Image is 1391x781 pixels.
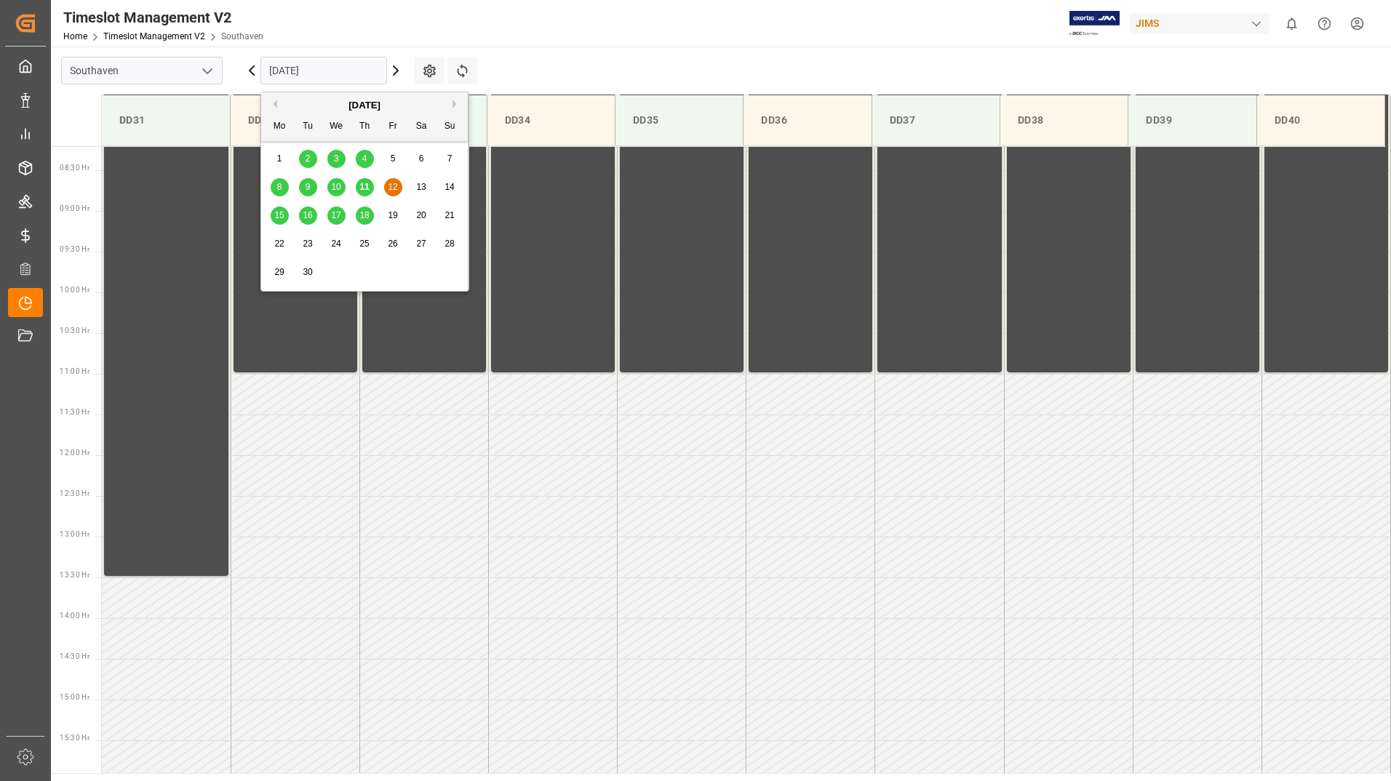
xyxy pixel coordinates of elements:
div: DD39 [1140,107,1244,134]
span: 11:30 Hr [60,408,89,416]
span: 7 [447,153,453,164]
div: DD36 [755,107,859,134]
button: Previous Month [268,100,277,108]
span: 3 [334,153,339,164]
div: DD31 [113,107,218,134]
span: 15:30 Hr [60,734,89,742]
a: Timeslot Management V2 [103,31,205,41]
span: 23 [303,239,312,249]
div: Choose Thursday, September 11th, 2025 [356,178,374,196]
button: show 0 new notifications [1275,7,1308,40]
span: 20 [416,210,426,220]
div: DD32 [242,107,346,134]
span: 14:30 Hr [60,652,89,660]
div: [DATE] [261,98,468,113]
span: 6 [419,153,424,164]
span: 9 [306,182,311,192]
div: Choose Thursday, September 4th, 2025 [356,150,374,168]
div: Choose Monday, September 29th, 2025 [271,263,289,281]
div: Choose Saturday, September 13th, 2025 [412,178,431,196]
span: 12:00 Hr [60,449,89,457]
button: JIMS [1130,9,1275,37]
div: Choose Thursday, September 25th, 2025 [356,235,374,253]
div: Choose Wednesday, September 17th, 2025 [327,207,346,225]
span: 08:30 Hr [60,164,89,172]
span: 14 [445,182,454,192]
div: Choose Tuesday, September 16th, 2025 [299,207,317,225]
div: Tu [299,118,317,136]
span: 11 [359,182,369,192]
div: Choose Sunday, September 21st, 2025 [441,207,459,225]
input: DD.MM.YYYY [260,57,387,84]
div: Choose Wednesday, September 24th, 2025 [327,235,346,253]
div: Choose Saturday, September 20th, 2025 [412,207,431,225]
div: Choose Tuesday, September 2nd, 2025 [299,150,317,168]
span: 2 [306,153,311,164]
span: 4 [362,153,367,164]
span: 29 [274,267,284,277]
div: Choose Tuesday, September 23rd, 2025 [299,235,317,253]
span: 16 [303,210,312,220]
button: Next Month [453,100,461,108]
div: Choose Monday, September 8th, 2025 [271,178,289,196]
span: 28 [445,239,454,249]
span: 13:30 Hr [60,571,89,579]
div: month 2025-09 [266,145,464,287]
div: Choose Thursday, September 18th, 2025 [356,207,374,225]
div: DD34 [499,107,603,134]
span: 26 [388,239,397,249]
div: Choose Friday, September 26th, 2025 [384,235,402,253]
span: 10:30 Hr [60,327,89,335]
span: 09:30 Hr [60,245,89,253]
span: 12:30 Hr [60,489,89,497]
div: We [327,118,346,136]
div: Choose Saturday, September 6th, 2025 [412,150,431,168]
div: Choose Saturday, September 27th, 2025 [412,235,431,253]
div: Choose Tuesday, September 30th, 2025 [299,263,317,281]
span: 21 [445,210,454,220]
span: 5 [391,153,396,164]
input: Type to search/select [61,57,223,84]
div: Choose Friday, September 5th, 2025 [384,150,402,168]
span: 30 [303,267,312,277]
span: 10:00 Hr [60,286,89,294]
div: Choose Monday, September 15th, 2025 [271,207,289,225]
span: 27 [416,239,426,249]
div: Choose Wednesday, September 3rd, 2025 [327,150,346,168]
span: 09:00 Hr [60,204,89,212]
span: 8 [277,182,282,192]
span: 15:00 Hr [60,693,89,701]
span: 18 [359,210,369,220]
div: Th [356,118,374,136]
span: 17 [331,210,340,220]
div: DD37 [884,107,988,134]
div: DD40 [1269,107,1373,134]
span: 24 [331,239,340,249]
span: 13 [416,182,426,192]
img: Exertis%20JAM%20-%20Email%20Logo.jpg_1722504956.jpg [1069,11,1120,36]
span: 14:00 Hr [60,612,89,620]
span: 12 [388,182,397,192]
div: Su [441,118,459,136]
div: JIMS [1130,13,1270,34]
div: Choose Wednesday, September 10th, 2025 [327,178,346,196]
div: Fr [384,118,402,136]
span: 11:00 Hr [60,367,89,375]
div: Mo [271,118,289,136]
span: 15 [274,210,284,220]
a: Home [63,31,87,41]
div: Timeslot Management V2 [63,7,263,28]
button: Help Center [1308,7,1341,40]
span: 22 [274,239,284,249]
div: DD38 [1012,107,1116,134]
span: 13:00 Hr [60,530,89,538]
span: 25 [359,239,369,249]
div: Choose Friday, September 12th, 2025 [384,178,402,196]
div: Choose Tuesday, September 9th, 2025 [299,178,317,196]
button: open menu [196,60,218,82]
div: Choose Sunday, September 14th, 2025 [441,178,459,196]
div: Choose Monday, September 1st, 2025 [271,150,289,168]
div: Choose Sunday, September 28th, 2025 [441,235,459,253]
div: Choose Monday, September 22nd, 2025 [271,235,289,253]
div: DD35 [627,107,731,134]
